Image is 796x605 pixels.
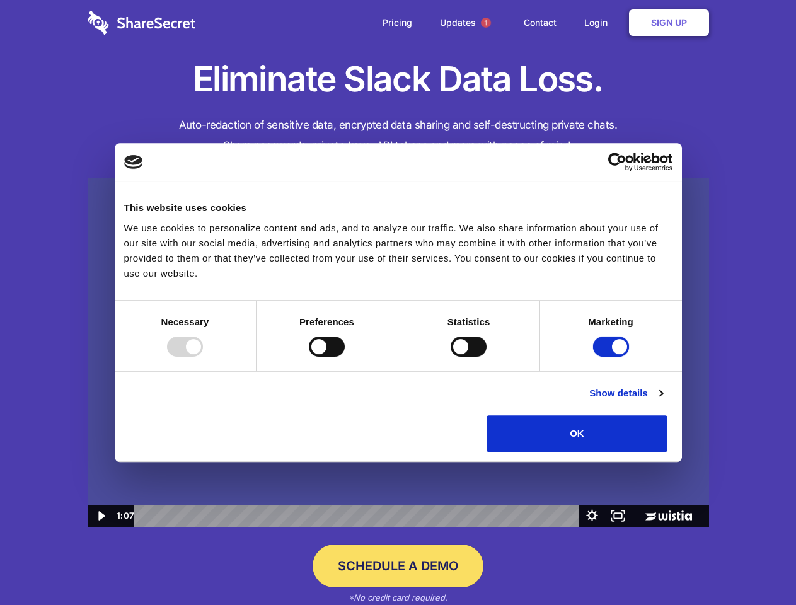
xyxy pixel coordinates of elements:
[733,542,781,590] iframe: Drift Widget Chat Controller
[588,316,633,327] strong: Marketing
[629,9,709,36] a: Sign Up
[161,316,209,327] strong: Necessary
[572,3,626,42] a: Login
[589,386,662,401] a: Show details
[313,544,483,587] a: Schedule a Demo
[487,415,667,452] button: OK
[88,178,709,527] img: Sharesecret
[124,155,143,169] img: logo
[579,505,605,527] button: Show settings menu
[511,3,569,42] a: Contact
[88,505,113,527] button: Play Video
[370,3,425,42] a: Pricing
[88,57,709,102] h1: Eliminate Slack Data Loss.
[349,592,447,602] em: *No credit card required.
[605,505,631,527] button: Fullscreen
[299,316,354,327] strong: Preferences
[124,200,672,216] div: This website uses cookies
[88,115,709,156] h4: Auto-redaction of sensitive data, encrypted data sharing and self-destructing private chats. Shar...
[144,505,573,527] div: Playbar
[124,221,672,281] div: We use cookies to personalize content and ads, and to analyze our traffic. We also share informat...
[447,316,490,327] strong: Statistics
[562,153,672,171] a: Usercentrics Cookiebot - opens in a new window
[481,18,491,28] span: 1
[88,11,195,35] img: logo-wordmark-white-trans-d4663122ce5f474addd5e946df7df03e33cb6a1c49d2221995e7729f52c070b2.svg
[631,505,708,527] a: Wistia Logo -- Learn More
